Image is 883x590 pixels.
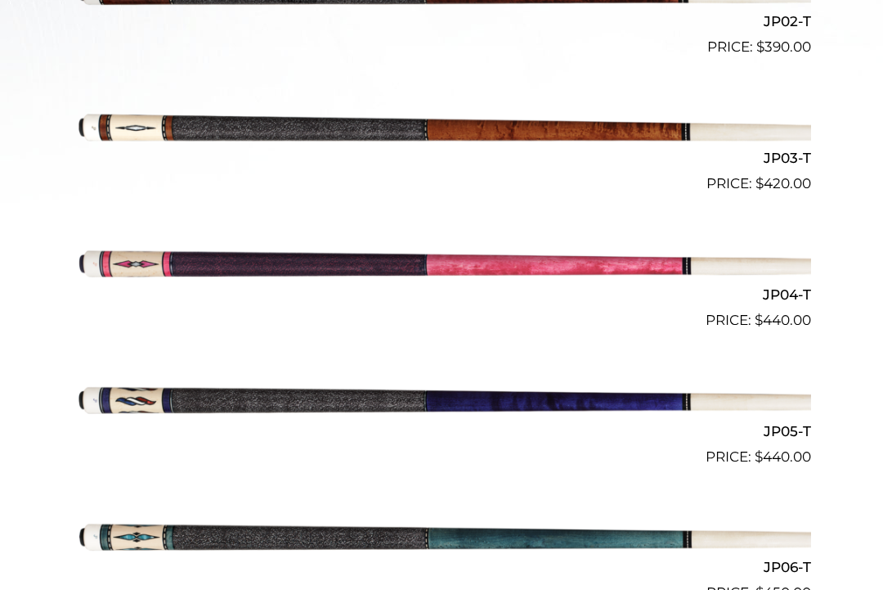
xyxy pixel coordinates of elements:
img: JP05-T [72,338,811,461]
a: JP03-T $420.00 [72,65,811,194]
a: JP04-T $440.00 [72,201,811,331]
bdi: 440.00 [755,312,811,328]
img: JP03-T [72,65,811,187]
img: JP04-T [72,201,811,324]
bdi: 440.00 [755,448,811,465]
span: $ [755,175,764,191]
span: $ [755,448,763,465]
bdi: 390.00 [756,38,811,55]
bdi: 420.00 [755,175,811,191]
a: JP05-T $440.00 [72,338,811,467]
span: $ [755,312,763,328]
span: $ [756,38,764,55]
